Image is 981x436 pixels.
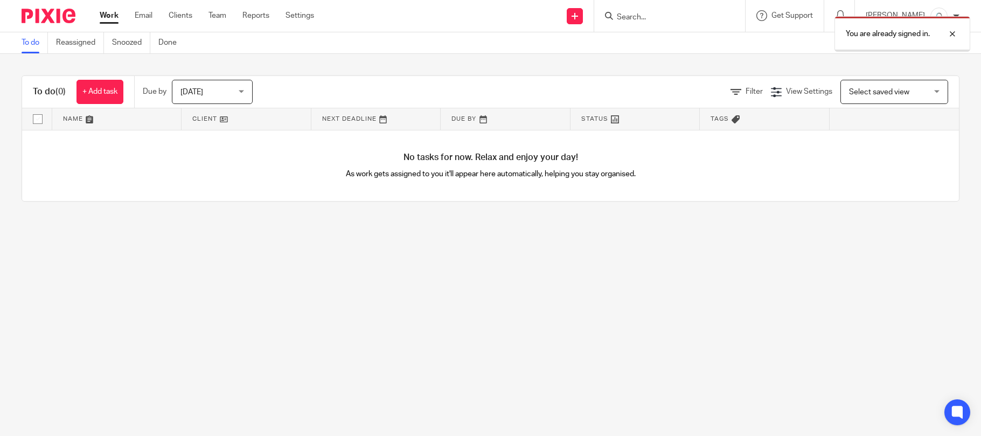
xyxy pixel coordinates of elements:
p: You are already signed in. [846,29,930,39]
a: To do [22,32,48,53]
span: Tags [711,116,729,122]
a: Snoozed [112,32,150,53]
h1: To do [33,86,66,98]
span: Filter [746,88,763,95]
span: (0) [55,87,66,96]
img: Pixie [22,9,75,23]
p: As work gets assigned to you it'll appear here automatically, helping you stay organised. [256,169,725,179]
h4: No tasks for now. Relax and enjoy your day! [22,152,959,163]
a: Settings [286,10,314,21]
a: Email [135,10,152,21]
a: Team [208,10,226,21]
span: [DATE] [180,88,203,96]
a: Reassigned [56,32,104,53]
a: Work [100,10,119,21]
span: Select saved view [849,88,909,96]
p: Due by [143,86,166,97]
img: a---sample2.png [930,8,948,25]
a: Done [158,32,185,53]
a: + Add task [76,80,123,104]
a: Clients [169,10,192,21]
a: Reports [242,10,269,21]
span: View Settings [786,88,832,95]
